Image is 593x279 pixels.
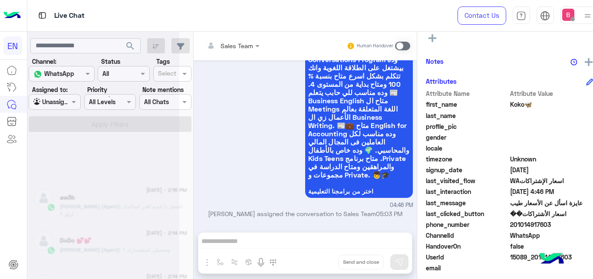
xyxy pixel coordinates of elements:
p: Live Chat [54,10,85,22]
span: 2025-08-21T13:41:30.442Z [510,165,593,174]
img: tab [37,10,48,21]
span: متاح أكثر من برنامج متخصص زي Speaking Program وده مناسب جدا لكل اللي حابب يتعلم اللغة بشكل عام وم... [308,22,410,179]
span: signup_date [426,165,509,174]
span: last_interaction [426,187,509,196]
span: UserId [426,253,509,262]
span: Attribute Value [510,89,593,98]
span: email [426,263,509,272]
span: 05:03 PM [376,210,402,217]
span: locale [426,144,509,153]
img: tab [516,11,526,21]
h6: Notes [426,57,444,65]
span: Unknown [510,154,593,164]
p: [PERSON_NAME] assigned the conversation to Sales Team [197,209,413,218]
span: 201014917603 [510,220,593,229]
span: timezone [426,154,509,164]
img: Logo [3,7,21,25]
div: Select [157,69,176,80]
span: اختر من برامجنا التعليمية [308,188,410,195]
span: last_clicked_button [426,209,509,218]
span: last_visited_flow [426,176,509,185]
h6: Attributes [426,77,457,85]
span: null [510,263,593,272]
span: null [510,144,593,153]
span: 15089_201014917603 [510,253,593,262]
a: Contact Us [458,7,506,25]
span: 04:46 PM [390,201,413,210]
span: false [510,242,593,251]
img: tab [540,11,550,21]
span: last_message [426,198,509,207]
span: 2 [510,231,593,240]
span: last_name [426,111,509,120]
span: gender [426,133,509,142]
img: hulul-logo.png [537,244,567,275]
span: Koko🦋 [510,100,593,109]
img: add [585,58,593,66]
div: loading... [96,89,111,104]
span: 2025-08-21T13:46:19.262Z [510,187,593,196]
span: عايزة اسأل عن الأسعار طيب [510,198,593,207]
span: phone_number [426,220,509,229]
span: first_name [426,100,509,109]
div: EN [3,36,22,55]
span: HandoverOn [426,242,509,251]
span: Attribute Name [426,89,509,98]
a: tab [513,7,530,25]
span: profile_pic [426,122,509,131]
button: Send and close [338,255,384,269]
span: null [510,133,593,142]
img: notes [570,59,577,66]
img: userImage [562,9,574,21]
small: Human Handover [357,43,393,49]
span: اسعار الأشتراكات�� [510,209,593,218]
img: profile [582,10,593,21]
span: ChannelId [426,231,509,240]
span: اسعار الإشتراكاتWA [510,176,593,185]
